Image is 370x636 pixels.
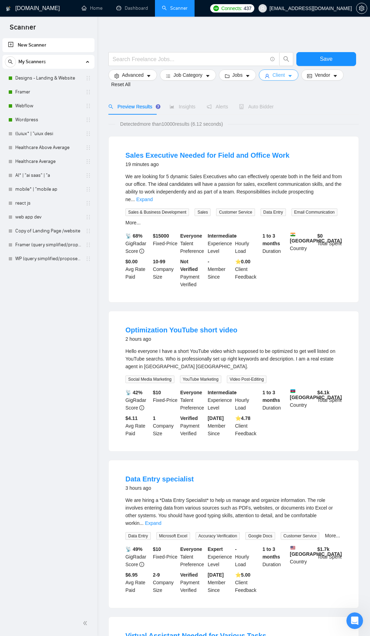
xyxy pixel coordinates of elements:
[2,38,94,52] li: New Scanner
[125,160,289,168] div: 19 minutes ago
[2,55,94,266] li: My Scanners
[85,214,91,220] span: holder
[85,103,91,109] span: holder
[261,208,286,216] span: Data Entry
[85,242,91,248] span: holder
[156,532,190,540] span: Microsoft Excel
[15,141,81,155] a: Healthcare Above Average
[180,415,198,421] b: Verified
[124,414,151,437] div: Avg Rate Paid
[151,571,179,594] div: Company Size
[279,52,293,66] button: search
[125,375,174,383] span: Social Media Marketing
[205,73,210,79] span: caret-down
[85,75,91,81] span: holder
[290,389,342,400] b: [GEOGRAPHIC_DATA]
[116,5,148,11] a: dashboardDashboard
[270,57,275,61] span: info-circle
[15,238,81,252] a: Framer (query simplified/proposed)
[239,104,244,109] span: robot
[139,562,144,567] span: info-circle
[153,546,161,552] b: $ 10
[15,168,81,182] a: AI* | "ai saas" | "a
[316,389,343,412] div: Total Spent
[206,258,234,288] div: Member Since
[139,405,144,410] span: info-circle
[85,89,91,95] span: holder
[288,73,293,79] span: caret-down
[290,545,342,557] b: [GEOGRAPHIC_DATA]
[82,5,102,11] a: homeHome
[136,197,153,202] a: Expand
[180,546,202,552] b: Everyone
[179,545,206,568] div: Talent Preference
[259,69,298,81] button: userClientcaret-down
[125,151,289,159] a: Sales Executive Needed for Field and Office Work
[115,120,228,128] span: Detected more than 10000 results (6.12 seconds)
[170,104,195,109] span: Insights
[113,55,267,64] input: Search Freelance Jobs...
[139,249,144,254] span: info-circle
[15,224,81,238] a: Copy of Landing Page /website
[85,173,91,178] span: holder
[125,173,342,203] div: We are looking for 5 dynamic Sales Executives who can effectively operate both in the field and f...
[180,572,198,578] b: Verified
[125,415,138,421] b: $4.11
[15,182,81,196] a: mobile* | "mobile ap
[221,5,242,12] span: Connects:
[232,71,243,79] span: Jobs
[155,104,161,110] div: Tooltip anchor
[196,532,240,540] span: Accuracy Verification
[235,546,237,552] b: -
[208,572,224,578] b: [DATE]
[207,104,228,109] span: Alerts
[166,73,171,79] span: bars
[206,389,234,412] div: Experience Level
[235,390,237,395] b: -
[280,56,293,62] span: search
[288,232,316,255] div: Country
[208,390,237,395] b: Intermediate
[4,22,41,37] span: Scanner
[124,571,151,594] div: Avg Rate Paid
[6,3,11,14] img: logo
[85,131,91,137] span: holder
[245,73,250,79] span: caret-down
[85,159,91,164] span: holder
[208,233,237,239] b: Intermediate
[15,252,81,266] a: WP (query simplified/proposed)
[15,85,81,99] a: Framer
[239,104,273,109] span: Auto Bidder
[180,390,202,395] b: Everyone
[234,258,261,288] div: Client Feedback
[265,73,270,79] span: user
[125,390,142,395] b: 📡 42%
[5,59,16,64] span: search
[170,104,174,109] span: area-chart
[124,389,151,412] div: GigRadar Score
[288,545,316,568] div: Country
[15,155,81,168] a: Healthcare Average
[290,389,295,394] img: 🇦🇿
[262,390,280,403] b: 1 to 3 months
[227,375,267,383] span: Video Post-Editing
[290,232,342,243] b: [GEOGRAPHIC_DATA]
[288,389,316,412] div: Country
[206,571,234,594] div: Member Since
[153,233,169,239] b: $ 15000
[315,71,330,79] span: Vendor
[146,73,151,79] span: caret-down
[307,73,312,79] span: idcard
[234,232,261,255] div: Hourly Load
[125,475,194,483] a: Data Entry specialist
[180,233,202,239] b: Everyone
[125,532,151,540] span: Data Entry
[125,572,138,578] b: $6.95
[125,174,342,202] span: We are looking for 5 dynamic Sales Executives who can effectively operate both in the field and f...
[216,208,255,216] span: Customer Service
[234,545,261,568] div: Hourly Load
[208,546,223,552] b: Expert
[235,572,250,578] b: ⭐️ 5.00
[173,71,202,79] span: Job Category
[316,232,343,255] div: Total Spent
